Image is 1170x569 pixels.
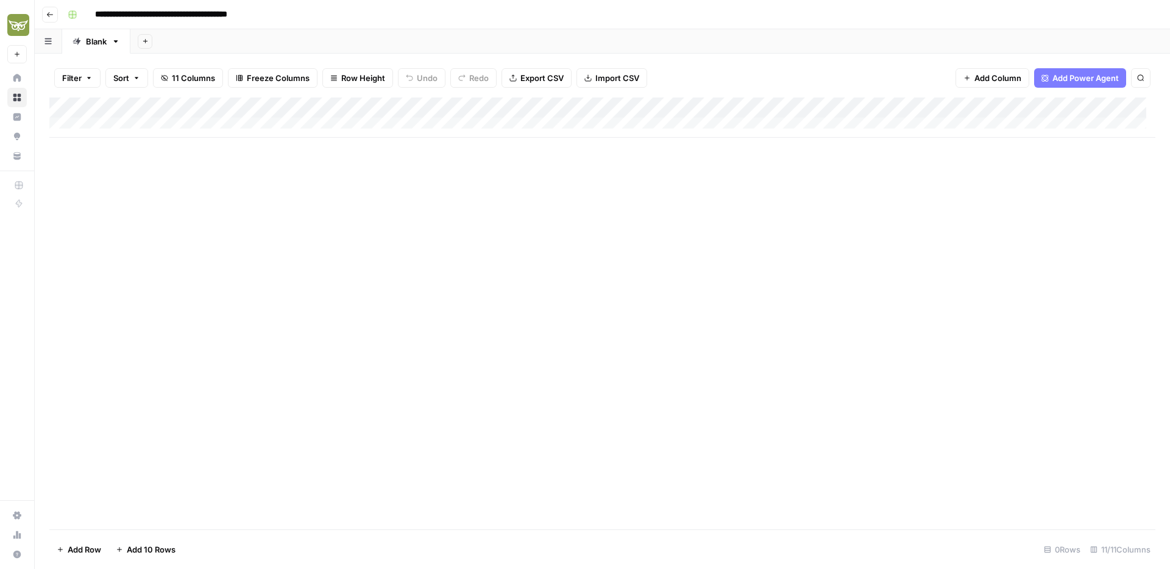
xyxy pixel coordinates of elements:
span: Row Height [341,72,385,84]
span: Add Column [974,72,1021,84]
button: Row Height [322,68,393,88]
a: Settings [7,506,27,525]
button: Workspace: Evergreen Media [7,10,27,40]
button: 11 Columns [153,68,223,88]
button: Export CSV [502,68,572,88]
button: Help + Support [7,545,27,564]
span: Add Row [68,543,101,556]
a: Browse [7,88,27,107]
button: Filter [54,68,101,88]
a: Opportunities [7,127,27,146]
a: Blank [62,29,130,54]
span: Add Power Agent [1052,72,1119,84]
div: Blank [86,35,107,48]
button: Undo [398,68,445,88]
button: Redo [450,68,497,88]
button: Freeze Columns [228,68,317,88]
div: 11/11 Columns [1085,540,1155,559]
span: Undo [417,72,438,84]
button: Sort [105,68,148,88]
span: Redo [469,72,489,84]
a: Your Data [7,146,27,166]
img: Evergreen Media Logo [7,14,29,36]
span: 11 Columns [172,72,215,84]
span: Filter [62,72,82,84]
a: Insights [7,107,27,127]
button: Add Power Agent [1034,68,1126,88]
button: Import CSV [576,68,647,88]
span: Freeze Columns [247,72,310,84]
a: Home [7,68,27,88]
a: Usage [7,525,27,545]
button: Add 10 Rows [108,540,183,559]
div: 0 Rows [1039,540,1085,559]
span: Import CSV [595,72,639,84]
span: Add 10 Rows [127,543,175,556]
button: Add Row [49,540,108,559]
span: Sort [113,72,129,84]
span: Export CSV [520,72,564,84]
button: Add Column [955,68,1029,88]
